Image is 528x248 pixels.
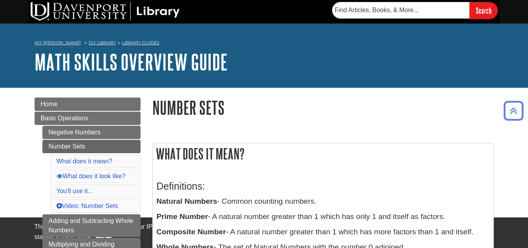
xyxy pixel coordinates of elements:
[332,2,498,19] form: Searches DU Library's articles, books, and more
[41,101,58,107] span: Home
[35,98,141,111] a: Home
[470,2,498,19] input: Search
[157,181,490,192] h3: Definitions:
[42,214,141,237] a: Adding and Subtracting Whole Numbers
[35,112,141,125] a: Basic Operations
[157,212,208,221] b: Prime Number
[89,40,116,45] a: DU Library
[41,115,89,121] span: Basic Operations
[153,143,493,164] h2: What does it mean?
[122,40,159,45] a: Library Guides
[332,2,470,18] input: Find Articles, Books, & More...
[42,140,141,153] a: Number Sets
[35,40,81,46] a: My [PERSON_NAME]
[57,203,118,209] a: Video: Number Sets
[157,196,490,207] p: - Common counting numbers.
[157,197,217,205] b: Natural Numbers
[35,38,494,50] nav: breadcrumb
[157,211,490,223] p: - A natural number greater than 1 which has only 1 and itself as factors.
[157,228,226,236] b: Composite Number
[57,158,112,165] a: What does it mean?
[57,173,126,179] a: What does it look like?
[42,126,141,139] a: Negative Numbers
[152,98,494,118] h1: Number Sets
[57,188,93,194] a: You'll use it...
[31,2,180,21] img: DU Library
[501,105,526,116] a: Back to Top
[157,226,490,238] p: - A natural number greater than 1 which has more factors than 1 and itself.
[35,50,228,74] a: Math Skills Overview Guide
